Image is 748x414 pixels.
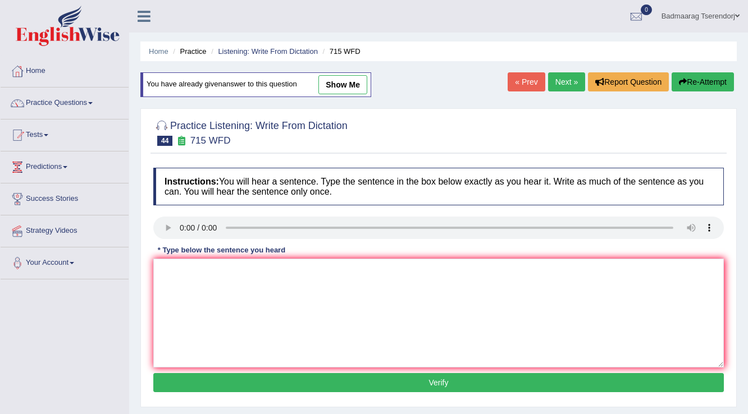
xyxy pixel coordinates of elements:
a: Next » [548,72,585,91]
a: Listening: Write From Dictation [218,47,318,56]
a: Your Account [1,247,129,275]
small: Exam occurring question [175,136,187,146]
span: 44 [157,136,172,146]
h2: Practice Listening: Write From Dictation [153,118,348,146]
a: Practice Questions [1,88,129,116]
li: 715 WFD [320,46,361,57]
button: Verify [153,373,724,392]
li: Practice [170,46,206,57]
a: Predictions [1,151,129,180]
a: Tests [1,119,129,148]
a: Strategy Videos [1,215,129,243]
a: « Prev [508,72,545,91]
a: show me [318,75,367,94]
a: Success Stories [1,183,129,211]
button: Re-Attempt [672,72,734,91]
b: Instructions: [165,177,219,186]
h4: You will hear a sentence. Type the sentence in the box below exactly as you hear it. Write as muc... [153,168,724,205]
a: Home [1,56,129,84]
div: * Type below the sentence you heard [153,245,290,255]
small: 715 WFD [190,135,231,146]
span: 0 [641,4,652,15]
button: Report Question [588,72,669,91]
a: Home [149,47,168,56]
div: You have already given answer to this question [140,72,371,97]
